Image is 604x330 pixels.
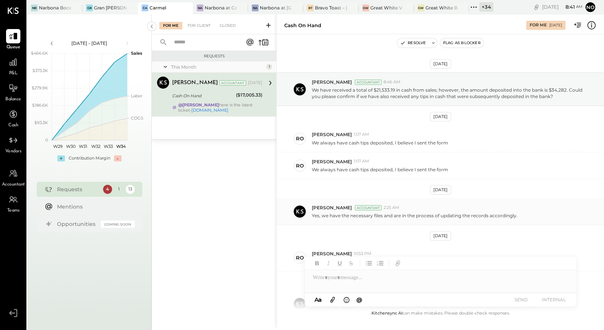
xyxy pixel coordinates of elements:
[103,185,112,194] div: 4
[296,162,304,169] div: ro
[346,258,356,268] button: Strikethrough
[355,205,382,210] div: Accountant
[425,5,458,11] div: Great White Brentwood
[430,112,451,121] div: [DATE]
[66,144,75,149] text: W30
[362,5,369,11] div: GW
[296,254,304,261] div: ro
[530,22,547,28] div: For Me
[354,132,369,138] span: 1:07 AM
[312,212,518,219] p: Yes, we have the necessary files and are in the process of updating the records accordingly.
[430,185,451,195] div: [DATE]
[32,103,48,108] text: $186.6K
[114,185,123,194] div: 1
[430,59,451,69] div: [DATE]
[354,251,371,257] span: 10:53 PM
[197,5,203,11] div: Na
[284,22,321,29] div: Cash On Hand
[312,204,352,211] span: [PERSON_NAME]
[312,158,352,165] span: [PERSON_NAME]
[45,137,48,143] text: 0
[57,203,131,210] div: Mentions
[354,295,365,304] button: @
[79,144,87,149] text: W31
[355,80,382,85] div: Accountant
[31,51,48,56] text: $466.6K
[131,93,142,98] text: Labor
[142,5,148,11] div: Ca
[430,231,451,241] div: [DATE]
[219,80,246,86] div: Accountant
[0,55,26,77] a: P&L
[0,81,26,103] a: Balance
[312,296,324,304] button: Aa
[397,38,429,48] button: Resolve
[159,22,182,29] div: For Me
[356,296,362,303] span: @
[86,5,93,11] div: GB
[248,80,262,86] div: [DATE]
[533,3,540,11] div: copy link
[6,44,20,51] span: Queue
[178,102,219,107] strong: @[PERSON_NAME]
[236,91,262,99] div: ($17,005.33)
[94,5,126,11] div: Gran [PERSON_NAME] (New)
[312,79,352,85] span: [PERSON_NAME]
[57,186,99,193] div: Requests
[172,92,234,100] div: Cash On Hand
[53,144,63,149] text: W29
[114,155,122,161] div: -
[324,258,333,268] button: Italic
[393,258,403,268] button: Add URL
[354,158,369,164] span: 1:07 AM
[252,5,259,11] div: Na
[318,296,322,303] span: a
[101,221,135,228] div: Coming Soon
[479,2,493,12] div: + 34
[312,305,356,311] strong: @[PERSON_NAME]
[5,96,21,103] span: Balance
[312,140,448,146] p: We always have cash tips deposited, I believe I sent the form
[32,85,48,91] text: $279.9K
[0,29,26,51] a: Queue
[205,5,237,11] div: Narbona at Cocowalk LLC
[156,54,273,59] div: Requests
[184,22,214,29] div: For Client
[506,295,536,305] button: SEND
[91,144,100,149] text: W32
[266,64,272,70] div: 1
[57,40,122,46] div: [DATE] - [DATE]
[312,250,352,257] span: [PERSON_NAME]
[296,135,304,142] div: ro
[32,68,48,73] text: $373.3K
[440,38,484,48] button: Flag as Blocker
[172,79,218,87] div: [PERSON_NAME]
[178,102,262,113] div: here is the latest ticket-
[0,166,26,188] a: Accountant
[312,131,352,138] span: [PERSON_NAME]
[384,205,399,211] span: 2:25 AM
[57,220,97,228] div: Opportunities
[34,120,48,125] text: $93.3K
[57,155,65,161] div: +
[375,258,385,268] button: Ordered List
[335,258,345,268] button: Underline
[104,144,113,149] text: W33
[539,295,569,305] button: INTERNAL
[312,166,448,173] p: We always have cash tips deposited, I believe I sent the form
[126,185,135,194] div: 13
[149,5,166,11] div: Carmel
[584,1,596,13] button: No
[542,3,582,11] div: [DATE]
[116,144,126,149] text: W34
[8,122,18,129] span: Cash
[9,70,18,77] span: P&L
[69,155,110,161] div: Contribution Margin
[216,22,239,29] div: Closed
[312,258,322,268] button: Bold
[5,148,22,155] span: Vendors
[171,64,264,70] div: This Month
[315,5,347,11] div: Bravo Toast – [GEOGRAPHIC_DATA]
[2,181,25,188] span: Accountant
[418,5,424,11] div: GW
